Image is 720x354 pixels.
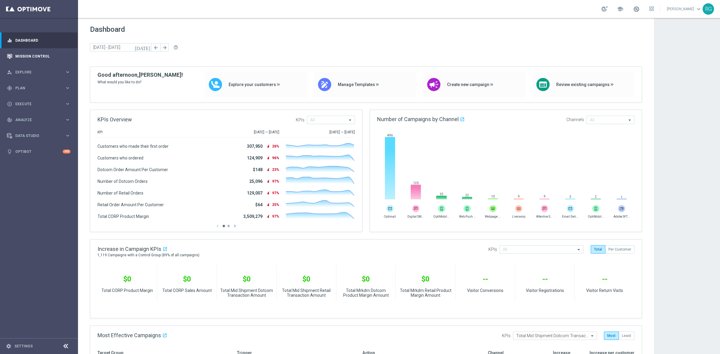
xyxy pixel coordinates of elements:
i: equalizer [7,38,12,43]
a: [PERSON_NAME]keyboard_arrow_down [666,4,703,13]
button: person_search Explore keyboard_arrow_right [7,70,71,75]
span: Execute [15,102,65,106]
i: play_circle_outline [7,101,12,107]
div: Explore [7,70,65,75]
div: Plan [7,85,65,91]
div: Execute [7,101,65,107]
button: track_changes Analyze keyboard_arrow_right [7,118,71,122]
button: equalizer Dashboard [7,38,71,43]
div: Dashboard [7,32,70,48]
span: Plan [15,86,65,90]
i: keyboard_arrow_right [65,69,70,75]
div: Data Studio [7,133,65,138]
div: +10 [63,150,70,153]
div: Mission Control [7,48,70,64]
button: Data Studio keyboard_arrow_right [7,133,71,138]
a: Settings [14,344,33,348]
i: lightbulb [7,149,12,154]
i: gps_fixed [7,85,12,91]
i: keyboard_arrow_right [65,101,70,107]
div: RG [703,3,714,15]
a: Dashboard [15,32,70,48]
i: keyboard_arrow_right [65,133,70,138]
div: Optibot [7,144,70,159]
span: keyboard_arrow_down [695,6,702,12]
i: keyboard_arrow_right [65,117,70,123]
span: Explore [15,70,65,74]
span: school [617,6,623,12]
button: play_circle_outline Execute keyboard_arrow_right [7,102,71,106]
i: keyboard_arrow_right [65,85,70,91]
a: Optibot [15,144,63,159]
i: track_changes [7,117,12,123]
span: Analyze [15,118,65,122]
button: lightbulb Optibot +10 [7,149,71,154]
div: Analyze [7,117,65,123]
a: Mission Control [15,48,70,64]
i: settings [6,344,11,349]
button: Mission Control [7,54,71,59]
i: person_search [7,70,12,75]
button: gps_fixed Plan keyboard_arrow_right [7,86,71,91]
span: Data Studio [15,134,65,138]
